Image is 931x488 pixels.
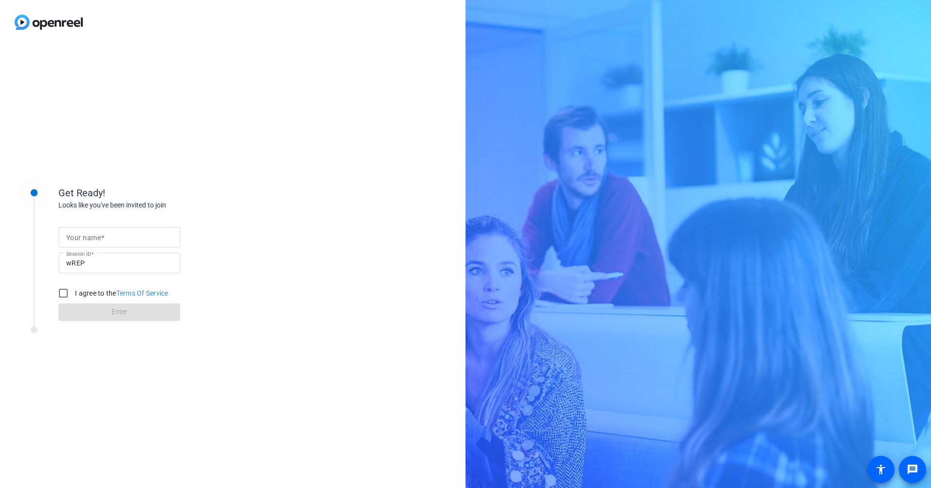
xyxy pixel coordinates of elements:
[73,288,168,298] label: I agree to the
[58,186,253,200] div: Get Ready!
[58,200,253,210] div: Looks like you've been invited to join
[66,251,91,257] mat-label: Session ID
[66,234,101,242] mat-label: Your name
[116,289,168,297] a: Terms Of Service
[907,464,918,475] mat-icon: message
[875,464,887,475] mat-icon: accessibility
